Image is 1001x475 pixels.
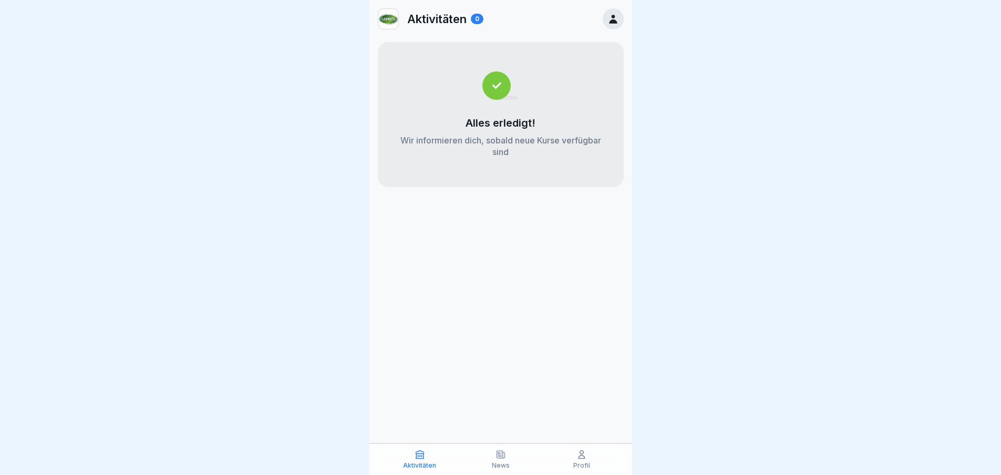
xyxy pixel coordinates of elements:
[399,135,603,158] p: Wir informieren dich, sobald neue Kurse verfügbar sind
[403,462,436,469] p: Aktivitäten
[378,9,398,29] img: kf7i1i887rzam0di2wc6oekd.png
[482,71,519,100] img: completed.svg
[471,14,483,24] div: 0
[492,462,510,469] p: News
[573,462,590,469] p: Profil
[407,12,467,26] p: Aktivitäten
[466,117,535,129] p: Alles erledigt!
